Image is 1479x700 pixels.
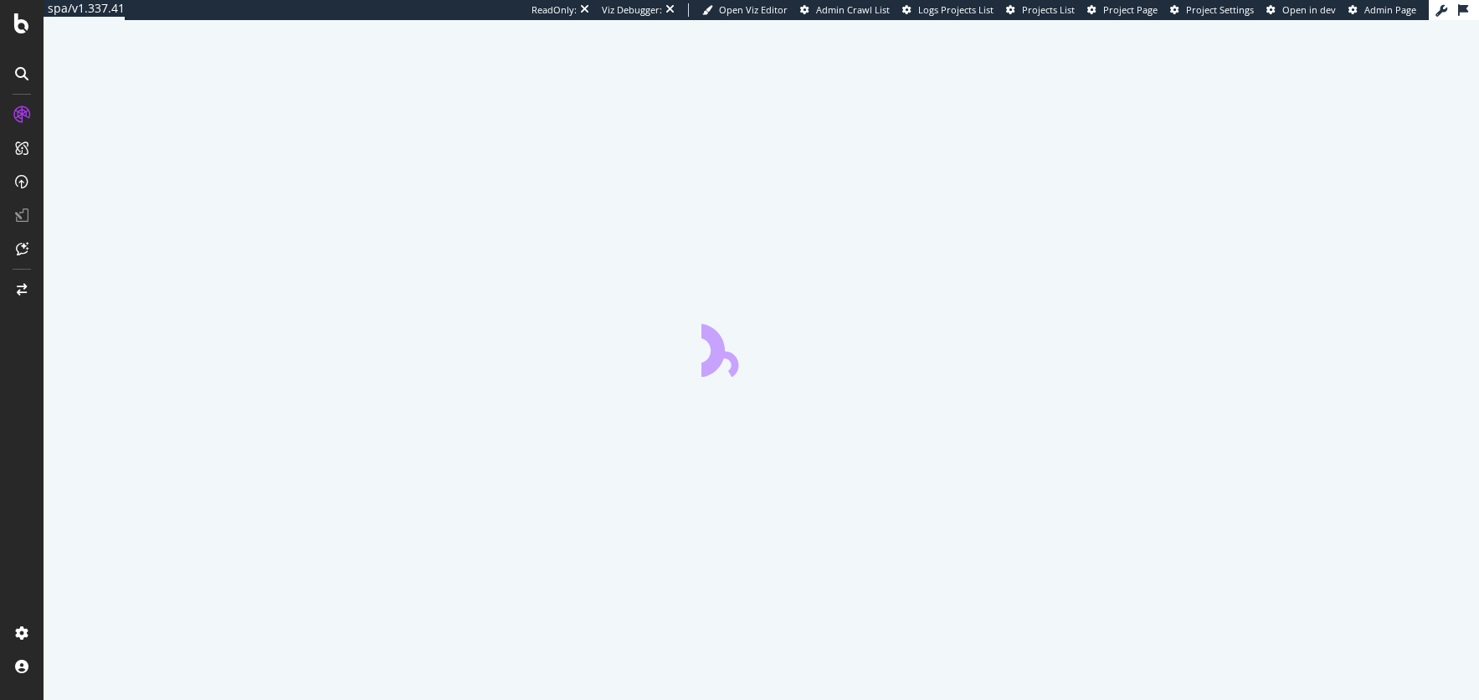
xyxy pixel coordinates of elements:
[702,3,788,17] a: Open Viz Editor
[1170,3,1254,17] a: Project Settings
[701,317,822,377] div: animation
[918,3,994,16] span: Logs Projects List
[800,3,890,17] a: Admin Crawl List
[532,3,577,17] div: ReadOnly:
[1022,3,1075,16] span: Projects List
[1087,3,1158,17] a: Project Page
[1282,3,1336,16] span: Open in dev
[816,3,890,16] span: Admin Crawl List
[1186,3,1254,16] span: Project Settings
[602,3,662,17] div: Viz Debugger:
[902,3,994,17] a: Logs Projects List
[1364,3,1416,16] span: Admin Page
[1348,3,1416,17] a: Admin Page
[1266,3,1336,17] a: Open in dev
[1006,3,1075,17] a: Projects List
[719,3,788,16] span: Open Viz Editor
[1103,3,1158,16] span: Project Page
